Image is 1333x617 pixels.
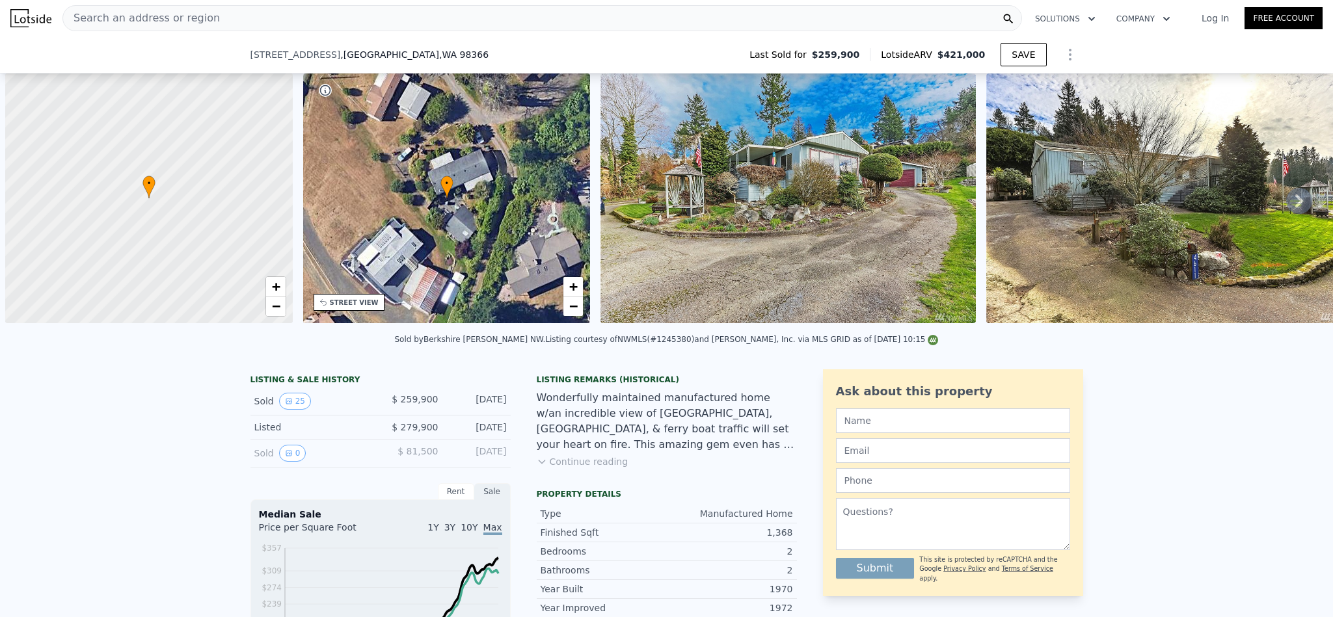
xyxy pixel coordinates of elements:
[250,374,511,387] div: LISTING & SALE HISTORY
[483,522,502,535] span: Max
[919,555,1070,583] div: This site is protected by reCAPTCHA and the Google and apply.
[541,545,667,558] div: Bedrooms
[254,393,370,410] div: Sold
[330,298,379,308] div: STREET VIEW
[563,296,583,316] a: Zoom out
[279,393,311,410] button: View historical data
[266,277,286,296] a: Zoom in
[812,48,860,61] span: $259,900
[836,558,915,579] button: Submit
[259,521,381,542] div: Price per Square Foot
[259,508,502,521] div: Median Sale
[1186,12,1245,25] a: Log In
[449,445,507,462] div: [DATE]
[937,49,986,60] span: $421,000
[427,522,438,532] span: 1Y
[563,277,583,296] a: Zoom in
[537,489,797,499] div: Property details
[1002,565,1053,572] a: Terms of Service
[928,335,938,345] img: NWMLS Logo
[142,176,155,198] div: •
[271,298,280,314] span: −
[63,10,220,26] span: Search an address or region
[569,298,578,314] span: −
[1025,7,1106,31] button: Solutions
[449,421,507,434] div: [DATE]
[438,483,474,500] div: Rent
[392,422,438,432] span: $ 279,900
[262,544,282,553] tspan: $357
[537,455,628,468] button: Continue reading
[439,49,489,60] span: , WA 98366
[254,445,370,462] div: Sold
[569,278,578,295] span: +
[836,468,1070,493] input: Phone
[541,601,667,614] div: Year Improved
[279,445,306,462] button: View historical data
[600,73,976,323] img: Sale: 149066044 Parcel: 102229614
[250,48,341,61] span: [STREET_ADDRESS]
[474,483,511,500] div: Sale
[262,583,282,592] tspan: $274
[667,545,793,558] div: 2
[881,48,937,61] span: Lotside ARV
[142,177,155,189] span: •
[1106,7,1181,31] button: Company
[271,278,280,295] span: +
[541,583,667,596] div: Year Built
[395,335,546,344] div: Sold by Berkshire [PERSON_NAME] NW .
[440,176,453,198] div: •
[397,446,438,456] span: $ 81,500
[545,335,938,344] div: Listing courtesy of NWMLS (#1245380) and [PERSON_NAME], Inc. via MLS GRID as of [DATE] 10:15
[667,526,793,539] div: 1,368
[836,382,1070,400] div: Ask about this property
[262,599,282,609] tspan: $239
[1001,43,1046,66] button: SAVE
[392,394,438,404] span: $ 259,900
[537,374,797,385] div: Listing Remarks (Historical)
[10,9,51,27] img: Lotside
[943,565,986,572] a: Privacy Policy
[444,522,455,532] span: 3Y
[667,601,793,614] div: 1972
[440,177,453,189] span: •
[340,48,489,61] span: , [GEOGRAPHIC_DATA]
[836,438,1070,463] input: Email
[667,507,793,520] div: Manufactured Home
[449,393,507,410] div: [DATE]
[537,390,797,453] div: Wonderfully maintained manufactured home w/an incredible view of [GEOGRAPHIC_DATA],[GEOGRAPHIC_DA...
[461,522,478,532] span: 10Y
[749,48,812,61] span: Last Sold for
[541,507,667,520] div: Type
[541,526,667,539] div: Finished Sqft
[667,564,793,577] div: 2
[266,296,286,316] a: Zoom out
[541,564,667,577] div: Bathrooms
[262,566,282,575] tspan: $309
[254,421,370,434] div: Listed
[836,408,1070,433] input: Name
[667,583,793,596] div: 1970
[1057,42,1083,68] button: Show Options
[1245,7,1323,29] a: Free Account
